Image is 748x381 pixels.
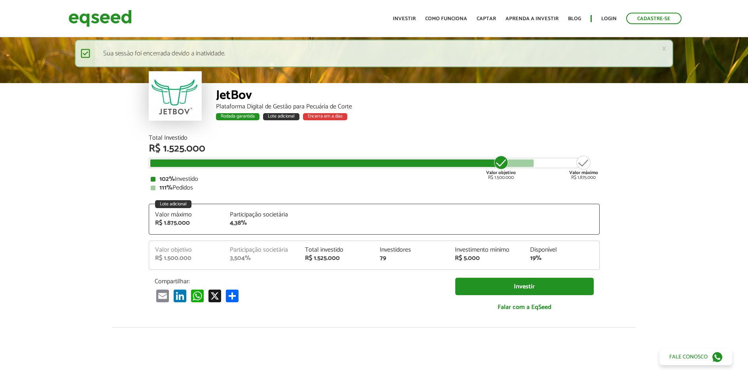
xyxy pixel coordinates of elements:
[149,135,600,141] div: Total Investido
[393,16,416,21] a: Investir
[305,247,368,253] div: Total investido
[155,247,218,253] div: Valor objetivo
[172,289,188,302] a: LinkedIn
[303,113,347,120] div: Encerra em 4 dias
[216,104,600,110] div: Plataforma Digital de Gestão para Pecuária de Corte
[662,44,667,53] a: ×
[68,8,132,29] img: EqSeed
[207,289,223,302] a: X
[155,212,218,218] div: Valor máximo
[569,169,598,176] strong: Valor máximo
[155,255,218,262] div: R$ 1.500.000
[230,212,293,218] div: Participação societária
[149,144,600,154] div: R$ 1.525.000
[380,247,443,253] div: Investidores
[216,113,259,120] div: Rodada garantida
[151,176,598,182] div: Investido
[159,182,172,193] strong: 111%
[189,289,205,302] a: WhatsApp
[75,40,673,67] div: Sua sessão foi encerrada devido a inatividade.
[230,220,293,226] div: 4,38%
[486,169,516,176] strong: Valor objetivo
[230,247,293,253] div: Participação societária
[155,278,443,285] p: Compartilhar:
[455,247,518,253] div: Investimento mínimo
[263,113,299,120] div: Lote adicional
[659,349,732,365] a: Fale conosco
[601,16,617,21] a: Login
[155,289,170,302] a: Email
[224,289,240,302] a: Compartilhar
[477,16,496,21] a: Captar
[380,255,443,262] div: 79
[455,299,594,315] a: Falar com a EqSeed
[425,16,467,21] a: Como funciona
[230,255,293,262] div: 3,504%
[155,220,218,226] div: R$ 1.875.000
[530,247,593,253] div: Disponível
[151,185,598,191] div: Pedidos
[159,174,175,184] strong: 102%
[486,155,516,180] div: R$ 1.500.000
[216,89,600,104] div: JetBov
[569,155,598,180] div: R$ 1.875.000
[568,16,581,21] a: Blog
[455,278,594,296] a: Investir
[305,255,368,262] div: R$ 1.525.000
[626,13,682,24] a: Cadastre-se
[155,200,191,208] div: Lote adicional
[506,16,559,21] a: Aprenda a investir
[455,255,518,262] div: R$ 5.000
[530,255,593,262] div: 19%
